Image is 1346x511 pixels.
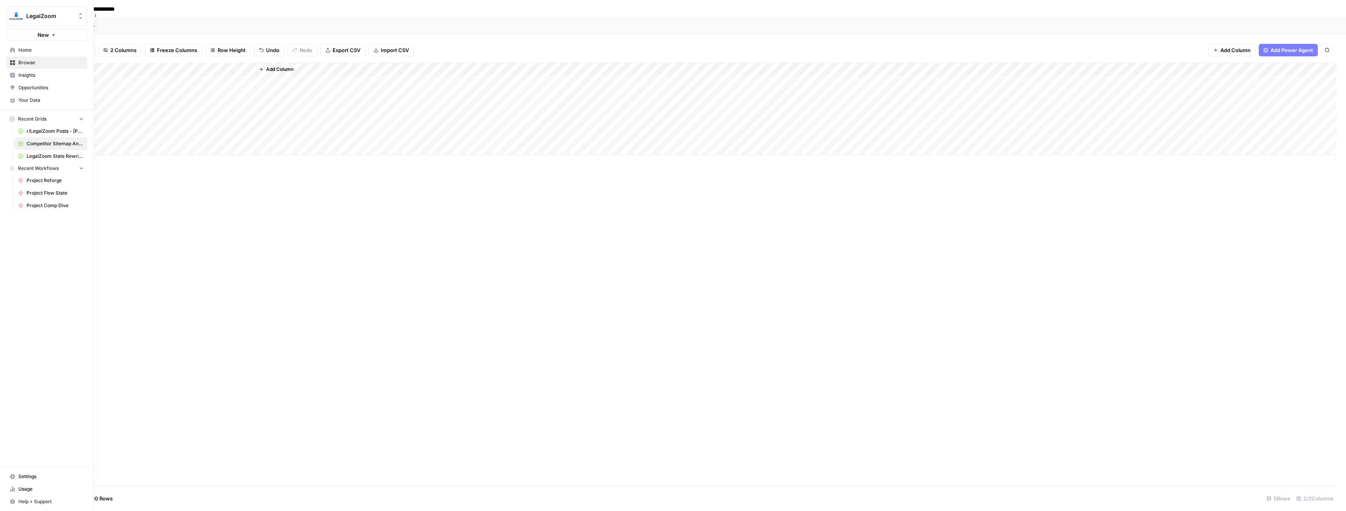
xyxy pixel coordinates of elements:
span: Help + Support [18,498,84,505]
span: Redo [300,46,312,54]
button: Workspace: LegalZoom [6,6,87,26]
a: Project Flow State [14,187,87,199]
button: Import CSV [369,44,414,56]
span: Insights [18,72,84,79]
span: Browse [18,59,84,66]
span: New [38,31,49,39]
a: Settings [6,470,87,483]
span: Home [18,47,84,54]
a: Home [6,44,87,56]
span: Undo [266,46,279,54]
span: 2 Columns [110,46,137,54]
button: Add Power Agent [1259,44,1318,56]
button: Undo [254,44,284,56]
div: 2/2 Columns [1293,492,1337,505]
button: New [6,29,87,41]
span: Add Column [266,66,293,73]
span: Recent Grids [18,116,47,123]
span: Project Reforge [27,177,84,184]
button: Export CSV [320,44,365,56]
span: Freeze Columns [157,46,197,54]
button: 2 Columns [98,44,142,56]
span: LegalZoom State Rewrites Trust [27,153,84,160]
span: Usage [18,486,84,493]
button: Row Height [205,44,251,56]
a: Project Reforge [14,174,87,187]
span: Project Flow State [27,190,84,197]
span: Row Height [218,46,246,54]
a: Competitor Sitemap Analysis [14,137,87,150]
button: Freeze Columns [145,44,202,56]
span: LegalZoom [26,12,74,20]
span: Project Comp Dive [27,202,84,209]
span: Your Data [18,97,84,104]
a: Browse [6,56,87,69]
span: Add 10 Rows [81,495,113,502]
span: Add Column [1220,46,1251,54]
span: Opportunities [18,84,84,91]
span: r/LegalZoom Posts - [PERSON_NAME] [27,128,84,135]
div: 5 Rows [1263,492,1293,505]
a: LegalZoom State Rewrites Trust [14,150,87,163]
button: Add Column [256,64,297,74]
span: Recent Workflows [18,165,59,172]
button: Recent Workflows [6,163,87,174]
button: Recent Grids [6,113,87,125]
button: Help + Support [6,495,87,508]
span: Competitor Sitemap Analysis [27,140,84,147]
a: Usage [6,483,87,495]
span: Add Power Agent [1270,46,1313,54]
span: Import CSV [381,46,409,54]
span: Export CSV [333,46,360,54]
button: Add Column [1208,44,1256,56]
a: r/LegalZoom Posts - [PERSON_NAME] [14,125,87,137]
a: Insights [6,69,87,81]
img: LegalZoom Logo [9,9,23,23]
button: Redo [288,44,317,56]
a: Opportunities [6,81,87,94]
a: Your Data [6,94,87,107]
span: Settings [18,473,84,480]
a: Project Comp Dive [14,199,87,212]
